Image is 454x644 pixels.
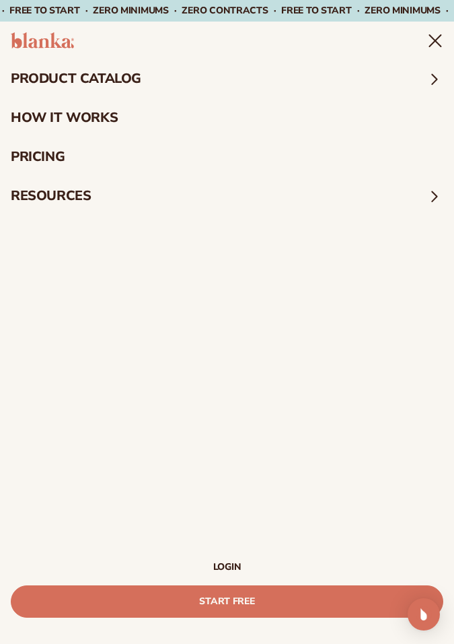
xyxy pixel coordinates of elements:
summary: Menu [427,32,443,49]
span: · [2,4,5,17]
a: Start Free [11,585,443,618]
span: Free to start · ZERO minimums · ZERO contracts [9,4,281,17]
img: logo [11,32,74,49]
a: LOGIN [11,562,443,572]
div: Open Intercom Messenger [408,598,440,631]
span: · [274,4,276,17]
